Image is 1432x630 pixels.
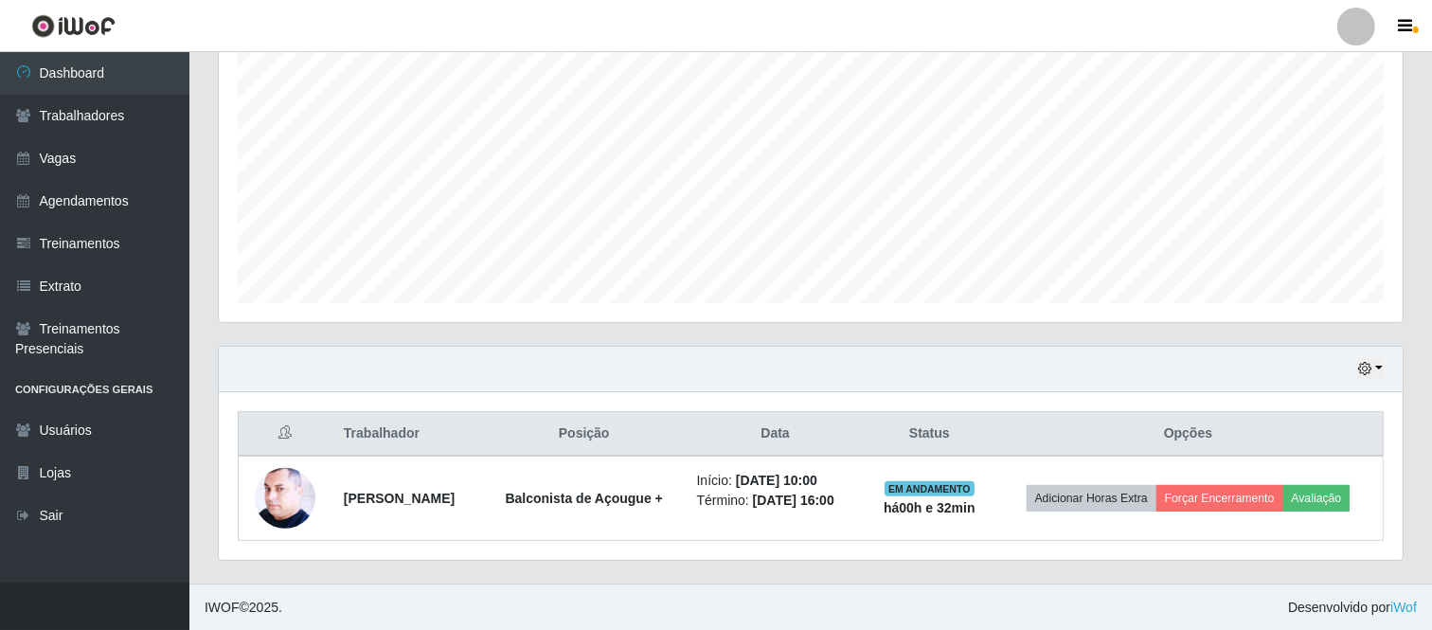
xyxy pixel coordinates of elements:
time: [DATE] 16:00 [753,493,834,508]
th: Trabalhador [332,412,483,457]
img: 1750636079485.jpeg [255,460,315,536]
img: CoreUI Logo [31,14,116,38]
span: IWOF [205,600,240,615]
button: Avaliação [1283,485,1351,512]
strong: Balconista de Açougue + [506,491,663,506]
th: Data [686,412,866,457]
a: iWof [1390,600,1417,615]
button: Adicionar Horas Extra [1027,485,1156,512]
span: EM ANDAMENTO [885,481,975,496]
th: Opções [993,412,1383,457]
th: Posição [483,412,686,457]
li: Início: [697,471,854,491]
time: [DATE] 10:00 [736,473,817,488]
strong: há 00 h e 32 min [884,500,976,515]
button: Forçar Encerramento [1156,485,1283,512]
li: Término: [697,491,854,511]
strong: [PERSON_NAME] [344,491,455,506]
span: © 2025 . [205,598,282,618]
th: Status [866,412,993,457]
span: Desenvolvido por [1288,598,1417,618]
